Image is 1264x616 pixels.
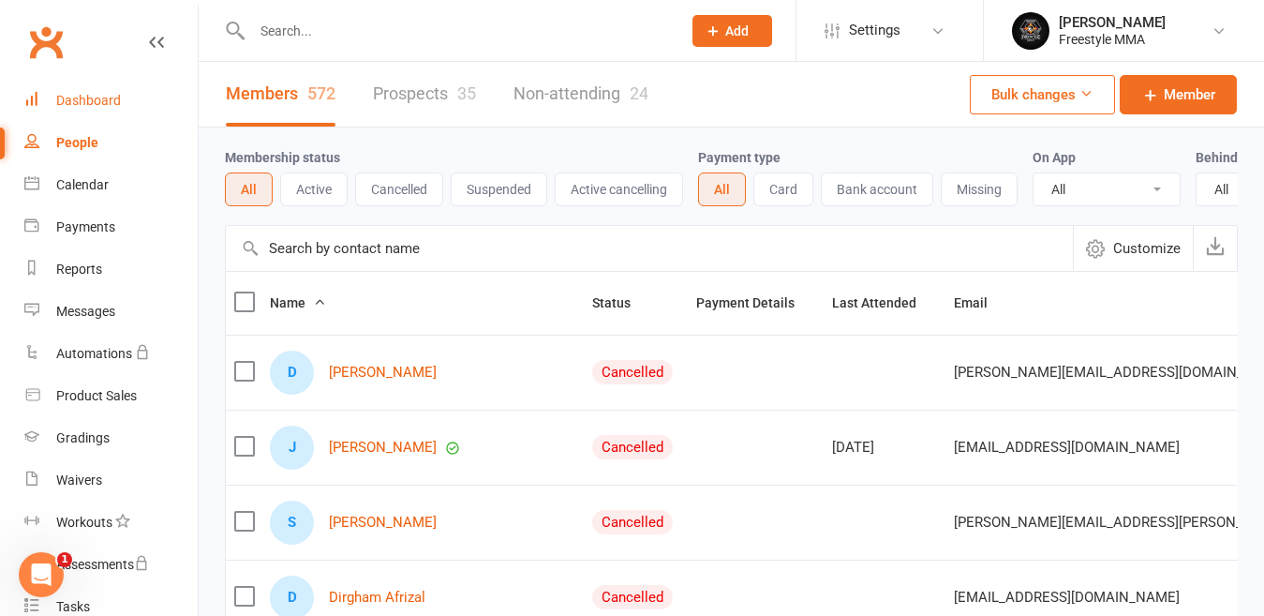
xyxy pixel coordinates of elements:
span: [EMAIL_ADDRESS][DOMAIN_NAME] [954,579,1180,615]
a: Clubworx [22,19,69,66]
button: Customize [1073,226,1193,271]
button: All [698,173,746,206]
label: Membership status [225,150,340,165]
a: Prospects35 [373,62,476,127]
div: Daniel [270,351,314,395]
button: Suspended [451,173,547,206]
span: Settings [849,9,900,52]
div: Waivers [56,473,102,488]
a: [PERSON_NAME] [329,440,437,456]
button: Bank account [821,173,933,206]
div: Messages [56,304,115,319]
a: Workouts [24,502,198,544]
div: Payments [56,219,115,234]
label: On App [1033,150,1076,165]
a: Members572 [226,62,335,127]
div: Workouts [56,515,112,530]
span: Payment Details [696,295,815,310]
a: [PERSON_NAME] [329,515,437,531]
div: Calendar [56,177,109,192]
div: Product Sales [56,388,137,403]
span: Member [1164,83,1215,106]
div: Cancelled [592,585,673,609]
div: Gradings [56,430,110,445]
button: Email [954,292,1008,314]
button: Status [592,292,651,314]
button: Cancelled [355,173,443,206]
span: Email [954,295,1008,310]
div: 572 [307,83,335,103]
span: 1 [57,552,72,567]
a: Automations [24,333,198,375]
div: Assessments [56,557,149,572]
a: People [24,122,198,164]
div: Jack [270,426,314,470]
a: Calendar [24,164,198,206]
div: 24 [630,83,648,103]
a: Dirgham Afrizal [329,590,425,606]
a: Gradings [24,417,198,459]
button: Payment Details [696,292,815,314]
div: Cancelled [592,435,673,459]
span: [EMAIL_ADDRESS][DOMAIN_NAME] [954,429,1180,465]
label: Payment type [698,150,781,165]
a: Member [1120,75,1237,114]
img: thumb_image1660268831.png [1012,12,1049,50]
a: Payments [24,206,198,248]
span: Name [270,295,326,310]
a: Assessments [24,544,198,586]
span: Customize [1113,237,1181,260]
div: Simone [270,501,314,545]
a: Dashboard [24,80,198,122]
input: Search... [246,18,668,44]
span: Last Attended [832,295,937,310]
div: People [56,135,98,150]
a: Waivers [24,459,198,502]
div: [DATE] [832,440,937,456]
a: Reports [24,248,198,291]
button: Active cancelling [555,173,683,206]
button: Name [270,292,326,314]
div: Freestyle MMA [1059,31,1166,48]
a: Product Sales [24,375,198,417]
button: Card [753,173,813,206]
div: Reports [56,262,102,277]
button: Bulk changes [970,75,1115,114]
div: Dashboard [56,93,121,108]
div: Automations [56,346,132,361]
button: Last Attended [832,292,937,314]
span: Add [725,23,749,38]
button: Add [692,15,772,47]
button: Missing [941,173,1018,206]
iframe: Intercom live chat [19,552,64,597]
span: Status [592,295,651,310]
div: [PERSON_NAME] [1059,14,1166,31]
a: Messages [24,291,198,333]
div: Cancelled [592,510,673,534]
a: Non-attending24 [513,62,648,127]
button: Active [280,173,348,206]
a: [PERSON_NAME] [329,365,437,381]
input: Search by contact name [226,226,1073,271]
div: 35 [457,83,476,103]
button: All [225,173,273,206]
div: Tasks [56,599,90,614]
div: Cancelled [592,360,673,384]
